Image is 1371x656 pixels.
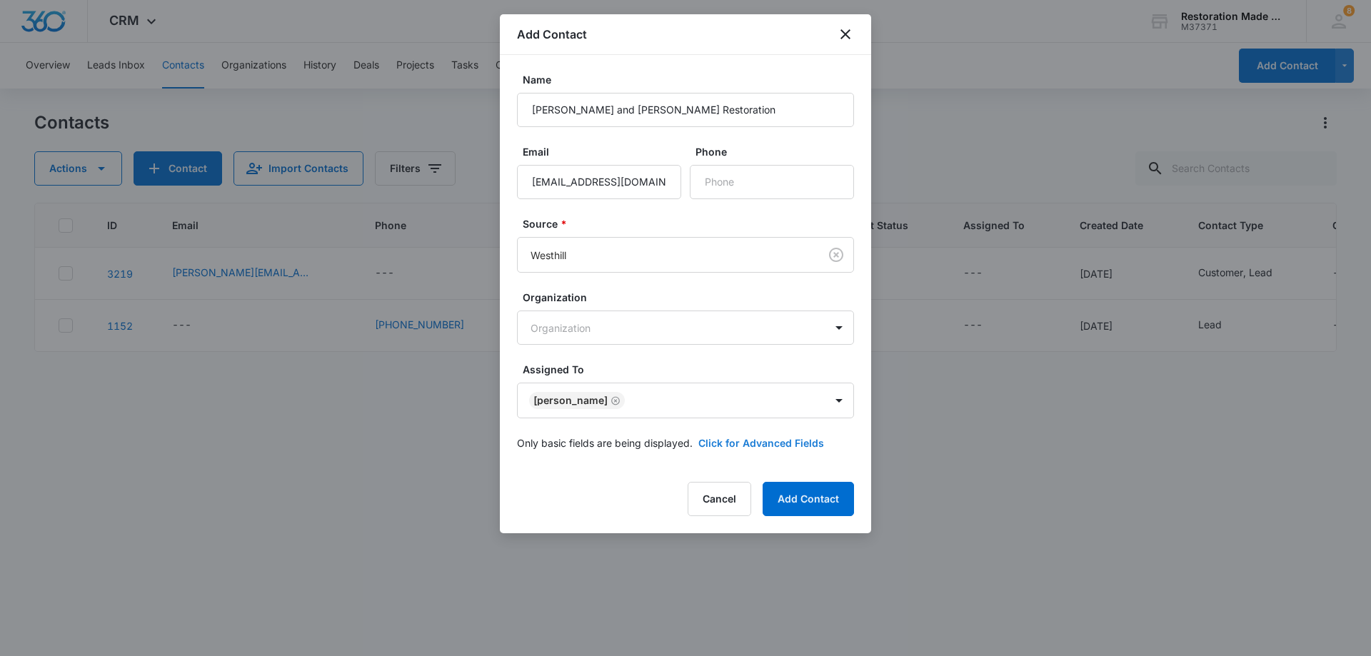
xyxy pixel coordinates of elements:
[608,395,621,405] div: Remove Nate Cisney
[837,26,854,43] button: close
[517,435,693,450] p: Only basic fields are being displayed.
[690,165,854,199] input: Phone
[523,144,687,159] label: Email
[688,482,751,516] button: Cancel
[825,243,848,266] button: Clear
[517,26,587,43] h1: Add Contact
[523,216,860,231] label: Source
[698,435,824,450] button: Click for Advanced Fields
[523,72,860,87] label: Name
[695,144,860,159] label: Phone
[517,165,681,199] input: Email
[517,93,854,127] input: Name
[523,362,860,377] label: Assigned To
[523,290,860,305] label: Organization
[533,395,608,405] div: [PERSON_NAME]
[763,482,854,516] button: Add Contact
